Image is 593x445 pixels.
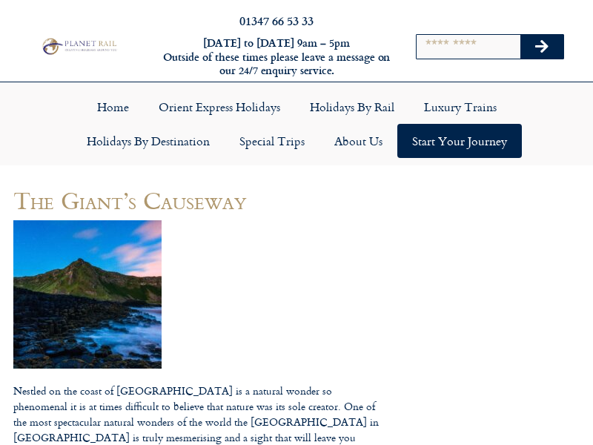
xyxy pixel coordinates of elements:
[82,90,144,124] a: Home
[72,124,225,158] a: Holidays by Destination
[7,90,586,158] nav: Menu
[409,90,511,124] a: Luxury Trains
[39,36,119,56] img: Planet Rail Train Holidays Logo
[319,124,397,158] a: About Us
[162,36,391,78] h6: [DATE] to [DATE] 9am – 5pm Outside of these times please leave a message on our 24/7 enquiry serv...
[225,124,319,158] a: Special Trips
[397,124,522,158] a: Start your Journey
[144,90,295,124] a: Orient Express Holidays
[13,182,246,218] a: The Giant’s Causeway
[295,90,409,124] a: Holidays by Rail
[520,35,563,59] button: Search
[239,12,314,29] a: 01347 66 53 33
